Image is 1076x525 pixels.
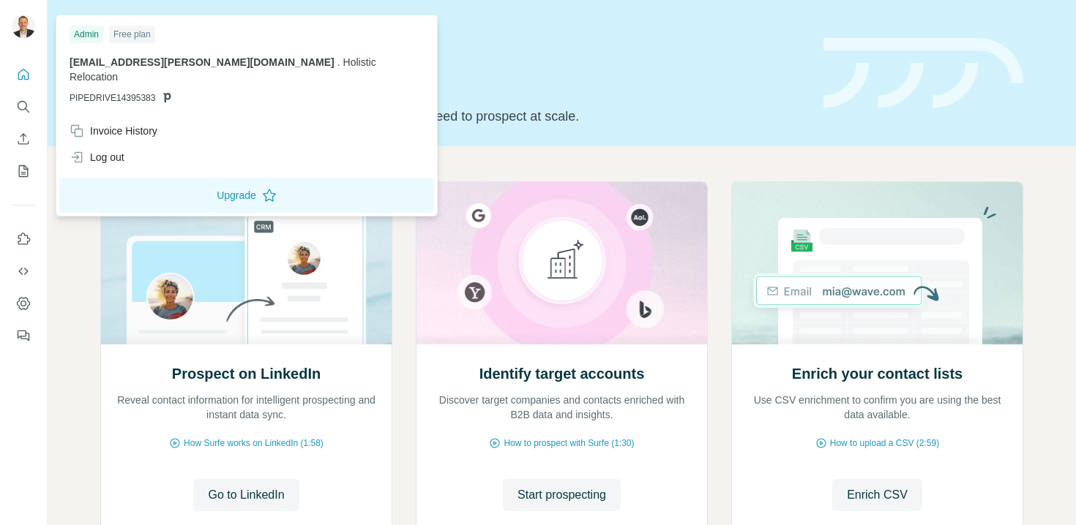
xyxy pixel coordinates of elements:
span: How to upload a CSV (2:59) [830,437,939,450]
div: Free plan [109,26,155,43]
span: [EMAIL_ADDRESS][PERSON_NAME][DOMAIN_NAME] [70,56,335,68]
span: Start prospecting [518,486,606,504]
span: Go to LinkedIn [208,486,284,504]
span: . [337,56,340,68]
h2: Identify target accounts [479,363,645,384]
p: Discover target companies and contacts enriched with B2B data and insights. [431,393,692,422]
span: How Surfe works on LinkedIn (1:58) [184,437,324,450]
button: Feedback [12,322,35,349]
div: Quick start [100,27,806,42]
button: Start prospecting [503,479,621,511]
button: Upgrade [59,178,434,213]
span: Enrich CSV [847,486,908,504]
img: Avatar [12,15,35,38]
div: Invoice History [70,124,157,138]
img: Enrich your contact lists [731,182,1023,344]
div: Log out [70,150,124,165]
button: Dashboard [12,290,35,317]
button: Use Surfe on LinkedIn [12,226,35,252]
button: Enrich CSV [832,479,922,511]
h2: Enrich your contact lists [792,363,963,384]
img: Identify target accounts [416,182,708,344]
button: Go to LinkedIn [193,479,299,511]
p: Use CSV enrichment to confirm you are using the best data available. [747,393,1008,422]
button: Quick start [12,61,35,88]
span: How to prospect with Surfe (1:30) [504,437,634,450]
button: Enrich CSV [12,126,35,152]
p: Pick your starting point and we’ll provide everything you need to prospect at scale. [100,106,806,126]
h2: Prospect on LinkedIn [172,363,321,384]
div: Admin [70,26,103,43]
img: Prospect on LinkedIn [100,182,392,344]
h1: Let’s prospect together [100,68,806,97]
button: My lists [12,158,35,184]
p: Reveal contact information for intelligent prospecting and instant data sync. [116,393,377,422]
button: Search [12,94,35,120]
span: PIPEDRIVE14395383 [70,91,155,105]
button: Use Surfe API [12,258,35,284]
img: banner [823,38,1023,109]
